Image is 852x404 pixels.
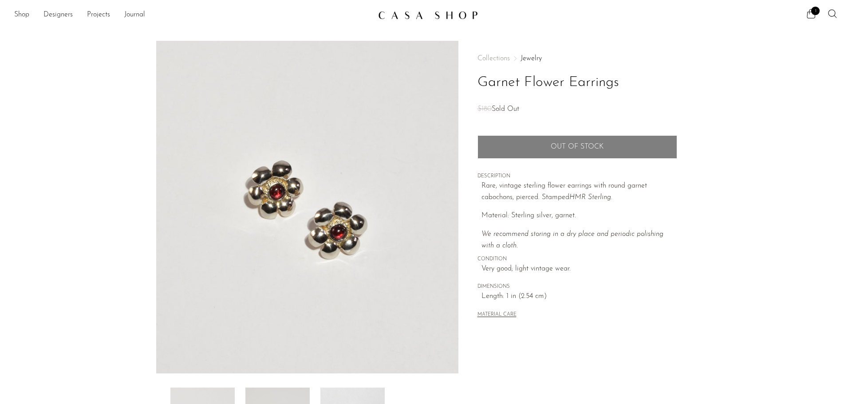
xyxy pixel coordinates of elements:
[521,55,542,62] a: Jewelry
[477,135,677,158] button: Add to cart
[14,8,371,23] ul: NEW HEADER MENU
[811,7,820,15] span: 1
[87,9,110,21] a: Projects
[551,143,603,151] span: Out of stock
[43,9,73,21] a: Designers
[569,194,612,201] em: HMR Sterling.
[477,55,677,62] nav: Breadcrumbs
[14,9,29,21] a: Shop
[477,173,677,180] span: DESCRIPTION
[477,312,517,318] button: MATERIAL CARE
[481,210,677,222] p: Material: Sterling silver, garnet.
[481,263,677,275] span: Very good; light vintage wear.
[481,291,677,302] span: Length: 1 in (2.54 cm)
[481,180,677,203] p: Rare, vintage sterling flower earrings with round garnet cabochons, pierced. Stamped
[492,106,519,113] span: Sold Out
[124,9,145,21] a: Journal
[477,106,492,113] span: $180
[14,8,371,23] nav: Desktop navigation
[477,71,677,94] h1: Garnet Flower Earrings
[477,283,677,291] span: DIMENSIONS
[477,55,510,62] span: Collections
[477,255,677,263] span: CONDITION
[156,41,458,373] img: Garnet Flower Earrings
[481,231,663,249] i: We recommend storing in a dry place and periodic polishing with a cloth.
